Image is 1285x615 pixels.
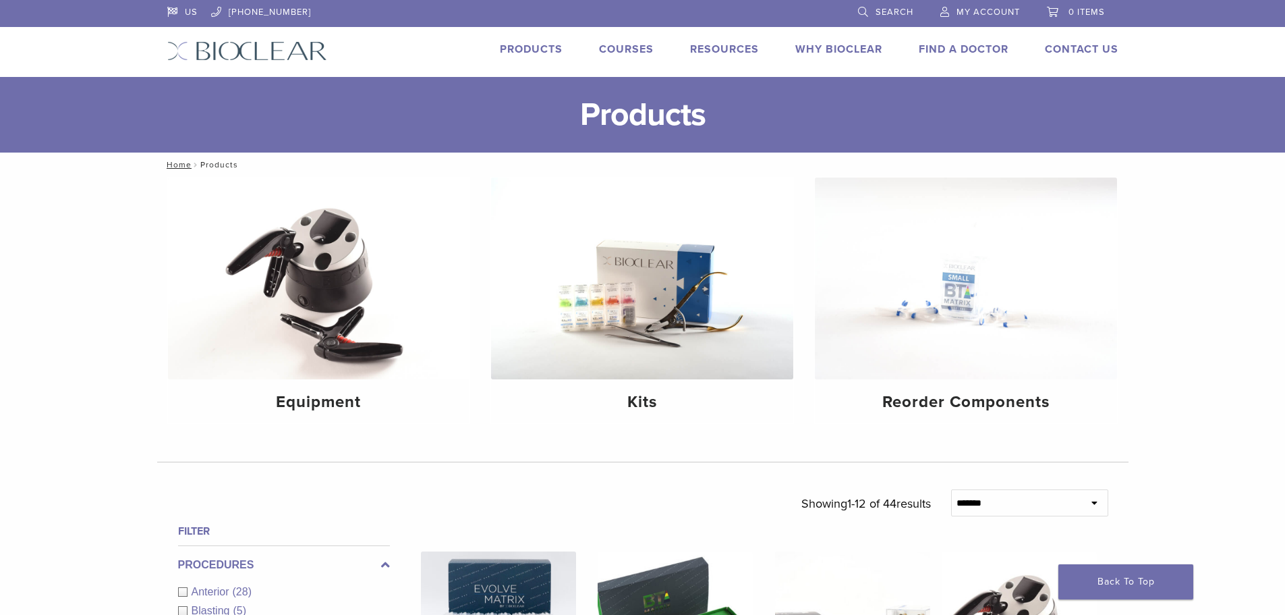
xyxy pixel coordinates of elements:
[233,586,252,597] span: (28)
[956,7,1020,18] span: My Account
[168,178,470,423] a: Equipment
[1045,43,1118,56] a: Contact Us
[801,489,931,518] p: Showing results
[815,178,1117,423] a: Reorder Components
[157,153,1129,177] nav: Products
[167,41,327,61] img: Bioclear
[847,496,896,511] span: 1-12 of 44
[599,43,654,56] a: Courses
[178,523,390,539] h4: Filter
[815,178,1117,379] img: Reorder Components
[179,390,459,415] h4: Equipment
[192,586,233,597] span: Anterior
[500,43,563,56] a: Products
[795,43,882,56] a: Why Bioclear
[690,43,759,56] a: Resources
[919,43,1008,56] a: Find A Doctor
[168,178,470,379] img: Equipment
[502,390,782,415] h4: Kits
[1058,564,1193,599] a: Back To Top
[491,178,793,423] a: Kits
[192,161,200,168] span: /
[178,557,390,573] label: Procedures
[491,178,793,379] img: Kits
[1068,7,1105,18] span: 0 items
[876,7,913,18] span: Search
[163,160,192,169] a: Home
[826,390,1106,415] h4: Reorder Components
